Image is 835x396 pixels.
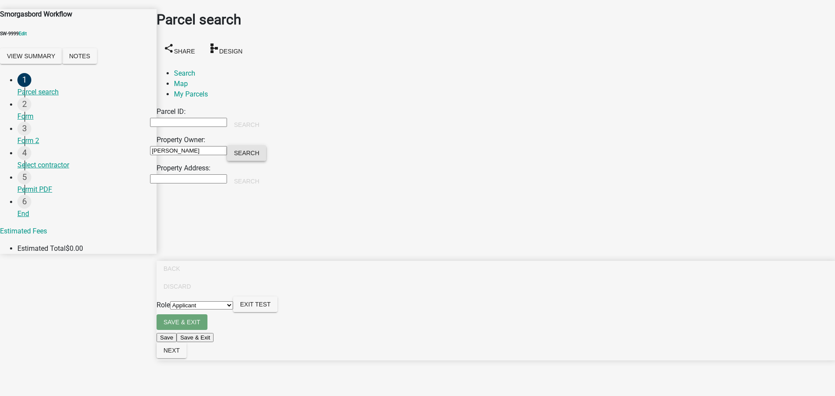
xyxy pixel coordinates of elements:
[17,209,150,219] div: End
[164,319,200,326] span: Save & Exit
[62,48,97,64] button: Notes
[157,164,210,172] label: Property Address:
[240,301,271,308] span: Exit Test
[17,160,150,170] div: Select contractor
[17,111,150,122] div: Form
[17,146,31,160] div: 4
[227,173,266,189] button: Search
[157,107,186,116] label: Parcel ID:
[174,47,195,54] span: Share
[157,279,198,294] button: Discard
[62,53,97,61] wm-modal-confirm: Notes
[202,40,250,59] button: schemaDesign
[19,31,27,37] wm-modal-confirm: Edit Application Number
[19,31,27,37] a: Edit
[164,43,174,53] i: share
[17,97,31,111] div: 2
[157,136,205,144] label: Property Owner:
[174,69,195,77] a: Search
[157,9,835,30] h1: Parcel search
[17,73,31,87] div: 1
[164,265,180,272] span: Back
[17,195,31,209] div: 6
[17,244,66,253] span: Estimated Total
[233,296,277,312] button: Exit Test
[219,47,243,54] span: Design
[17,170,31,184] div: 5
[157,40,202,59] button: shareShare
[17,122,31,136] div: 3
[17,136,150,146] div: Form 2
[17,184,150,195] div: Permit PDF
[66,244,83,253] span: $0.00
[174,80,188,88] a: Map
[157,314,207,330] button: Save & Exit
[164,347,180,354] span: Next
[174,90,208,98] a: My Parcels
[227,117,266,133] button: Search
[157,261,187,276] button: Back
[17,87,150,97] div: Parcel search
[209,43,219,53] i: schema
[227,145,266,161] button: Search
[157,343,187,358] button: Next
